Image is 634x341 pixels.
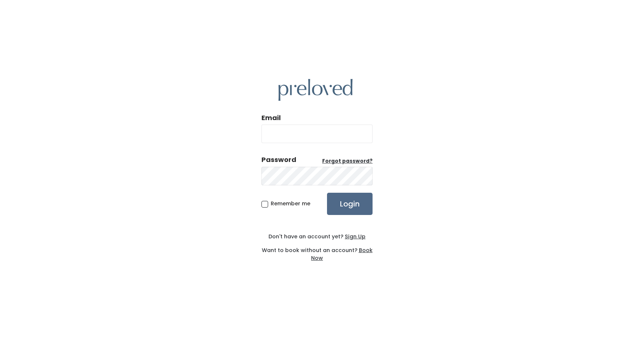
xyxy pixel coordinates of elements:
[343,233,366,240] a: Sign Up
[322,158,373,165] a: Forgot password?
[271,200,310,207] span: Remember me
[322,158,373,165] u: Forgot password?
[311,246,373,262] a: Book Now
[278,79,353,101] img: preloved logo
[261,113,281,123] label: Email
[261,155,296,165] div: Password
[345,233,366,240] u: Sign Up
[261,233,373,241] div: Don't have an account yet?
[261,241,373,262] div: Want to book without an account?
[327,193,373,215] input: Login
